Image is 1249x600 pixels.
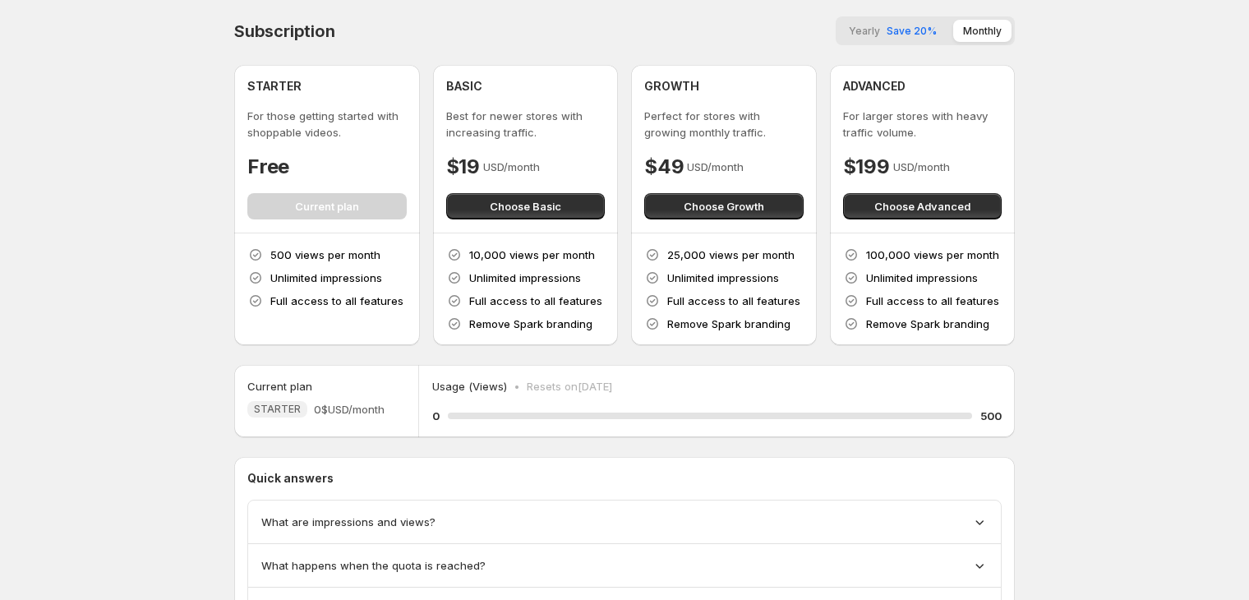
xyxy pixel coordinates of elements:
h4: $199 [843,154,890,180]
h4: STARTER [247,78,302,95]
p: Best for newer stores with increasing traffic. [446,108,606,141]
p: Full access to all features [270,293,403,309]
span: STARTER [254,403,301,416]
button: Choose Advanced [843,193,1002,219]
p: 25,000 views per month [667,247,795,263]
span: 0$ USD/month [314,401,385,418]
p: Remove Spark branding [469,316,592,332]
button: Choose Growth [644,193,804,219]
span: Choose Basic [490,198,561,215]
h4: $49 [644,154,684,180]
p: Full access to all features [667,293,800,309]
p: Full access to all features [469,293,602,309]
button: YearlySave 20% [839,20,947,42]
p: Unlimited impressions [667,270,779,286]
p: Unlimited impressions [866,270,978,286]
span: Yearly [849,25,880,37]
p: Resets on [DATE] [527,378,612,395]
h4: ADVANCED [843,78,906,95]
p: Quick answers [247,470,1002,487]
p: For larger stores with heavy traffic volume. [843,108,1002,141]
button: Monthly [953,20,1012,42]
h5: 500 [980,408,1002,424]
span: Choose Growth [684,198,764,215]
p: Remove Spark branding [667,316,790,332]
p: USD/month [893,159,950,175]
p: Full access to all features [866,293,999,309]
h4: BASIC [446,78,482,95]
span: Choose Advanced [874,198,970,215]
h4: Subscription [234,21,335,41]
h4: GROWTH [644,78,699,95]
p: USD/month [483,159,540,175]
p: 100,000 views per month [866,247,999,263]
h4: Free [247,154,289,180]
p: For those getting started with shoppable videos. [247,108,407,141]
p: 10,000 views per month [469,247,595,263]
p: 500 views per month [270,247,380,263]
p: Remove Spark branding [866,316,989,332]
p: Unlimited impressions [469,270,581,286]
span: Save 20% [887,25,937,37]
p: USD/month [687,159,744,175]
h5: 0 [432,408,440,424]
h4: $19 [446,154,480,180]
p: Unlimited impressions [270,270,382,286]
p: Usage (Views) [432,378,507,395]
button: Choose Basic [446,193,606,219]
span: What are impressions and views? [261,514,436,530]
p: • [514,378,520,395]
p: Perfect for stores with growing monthly traffic. [644,108,804,141]
span: What happens when the quota is reached? [261,557,486,574]
h5: Current plan [247,378,312,395]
